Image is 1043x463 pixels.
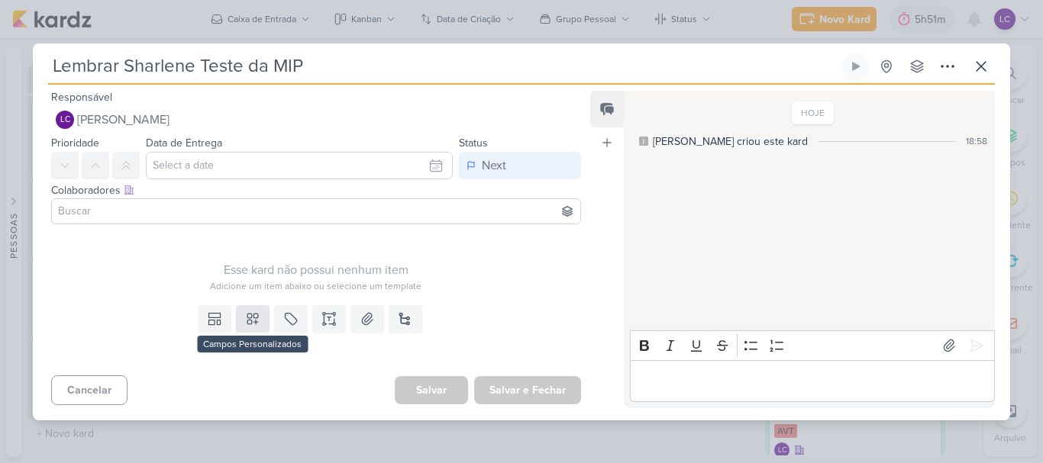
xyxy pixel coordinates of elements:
[146,137,222,150] label: Data de Entrega
[77,111,170,129] span: [PERSON_NAME]
[459,137,488,150] label: Status
[51,182,581,198] div: Colaboradores
[60,116,70,124] p: LC
[56,111,74,129] div: Laís Costa
[51,91,112,104] label: Responsável
[630,330,995,360] div: Editor toolbar
[51,375,128,405] button: Cancelar
[51,137,99,150] label: Prioridade
[48,53,839,80] input: Kard Sem Título
[630,360,995,402] div: Editor editing area: main
[482,156,506,175] div: Next
[51,106,581,133] button: LC [PERSON_NAME]
[197,336,308,352] div: Campos Personalizados
[51,279,581,293] div: Adicione um item abaixo ou selecione um template
[51,261,581,279] div: Esse kard não possui nenhum item
[146,152,453,179] input: Select a date
[850,60,862,72] div: Ligar relógio
[459,152,581,179] button: Next
[966,134,987,148] div: 18:58
[55,202,577,220] input: Buscar
[653,133,808,150] div: [PERSON_NAME] criou este kard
